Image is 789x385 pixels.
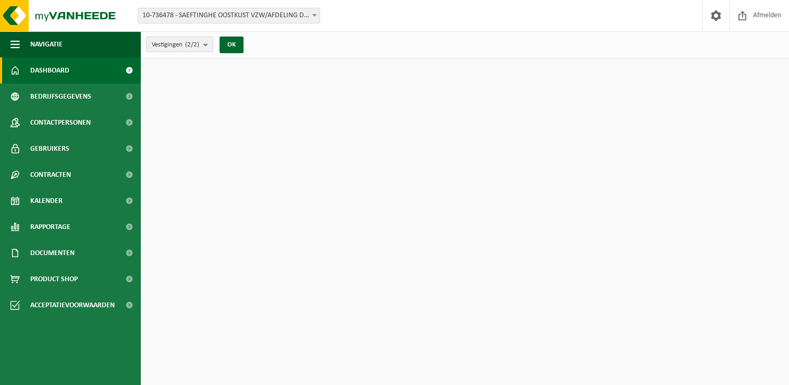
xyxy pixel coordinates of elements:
span: Kalender [30,188,63,214]
span: Rapportage [30,214,70,240]
iframe: chat widget [5,362,174,385]
count: (2/2) [185,41,199,48]
span: Vestigingen [152,37,199,53]
span: Product Shop [30,266,78,292]
span: Dashboard [30,57,69,83]
span: Documenten [30,240,75,266]
span: Navigatie [30,31,63,57]
span: Acceptatievoorwaarden [30,292,115,318]
span: Contracten [30,162,71,188]
span: Gebruikers [30,136,69,162]
button: Vestigingen(2/2) [146,37,213,52]
span: Bedrijfsgegevens [30,83,91,110]
span: Contactpersonen [30,110,91,136]
button: OK [220,37,244,53]
span: 10-736478 - SAEFTINGHE OOSTKUST VZW/AFDELING DE LISBLOMME - LISSEWEGE [138,8,320,23]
